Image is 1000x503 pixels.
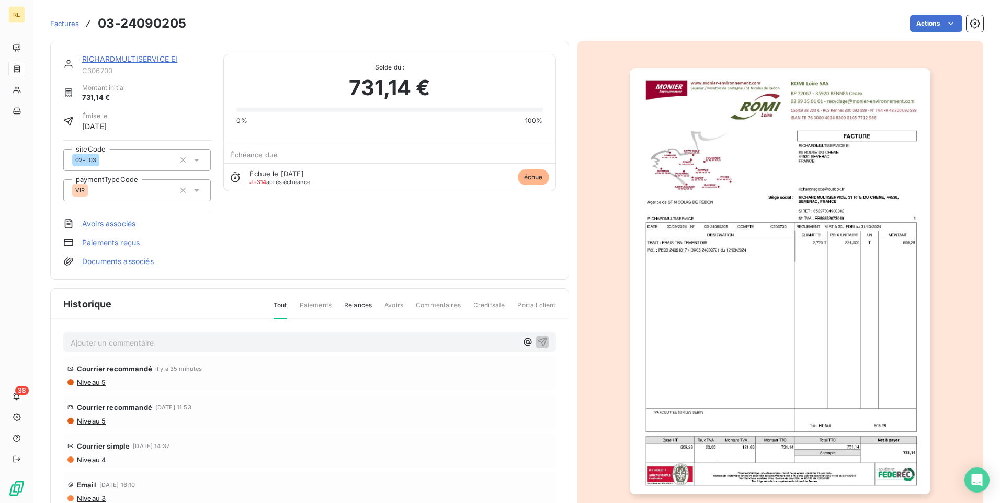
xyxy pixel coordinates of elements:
[82,256,154,267] a: Documents associés
[473,301,505,318] span: Creditsafe
[76,455,106,464] span: Niveau 4
[384,301,403,318] span: Avoirs
[630,68,930,494] img: invoice_thumbnail
[518,169,549,185] span: échue
[76,378,106,386] span: Niveau 5
[98,14,186,33] h3: 03-24090205
[82,111,107,121] span: Émise le
[15,386,29,395] span: 38
[76,417,106,425] span: Niveau 5
[8,480,25,497] img: Logo LeanPay
[77,403,152,411] span: Courrier recommandé
[77,481,96,489] span: Email
[50,19,79,28] span: Factures
[77,364,152,373] span: Courrier recommandé
[82,54,177,63] a: RICHARDMULTISERVICE EI
[77,442,130,450] span: Courrier simple
[964,467,990,493] div: Open Intercom Messenger
[8,6,25,23] div: RL
[82,83,125,93] span: Montant initial
[344,301,372,318] span: Relances
[75,157,96,163] span: 02-L03
[910,15,962,32] button: Actions
[230,151,278,159] span: Échéance due
[133,443,169,449] span: [DATE] 14:37
[155,404,191,410] span: [DATE] 11:53
[249,179,310,185] span: après échéance
[274,301,287,319] span: Tout
[517,301,555,318] span: Portail client
[82,66,211,75] span: C306700
[82,121,107,132] span: [DATE]
[416,301,461,318] span: Commentaires
[249,169,303,178] span: Échue le [DATE]
[63,297,112,311] span: Historique
[82,93,125,103] span: 731,14 €
[155,365,202,372] span: il y a 35 minutes
[349,72,430,104] span: 731,14 €
[236,63,542,72] span: Solde dû :
[99,482,135,488] span: [DATE] 16:10
[249,178,266,186] span: J+314
[50,18,79,29] a: Factures
[75,187,85,193] span: VIR
[300,301,332,318] span: Paiements
[82,237,140,248] a: Paiements reçus
[236,116,247,125] span: 0%
[82,219,135,229] a: Avoirs associés
[525,116,543,125] span: 100%
[76,494,106,502] span: Niveau 3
